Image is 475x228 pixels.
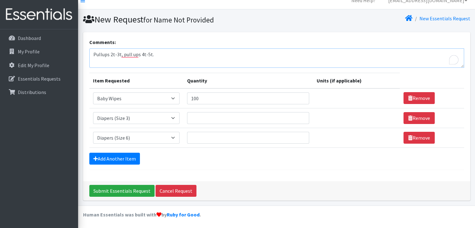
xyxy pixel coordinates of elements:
[89,38,116,46] label: Comments:
[2,4,76,25] img: HumanEssentials
[183,73,313,88] th: Quantity
[167,211,200,218] a: Ruby for Good
[18,35,41,41] p: Dashboard
[89,73,183,88] th: Item Requested
[2,72,76,85] a: Essentials Requests
[83,211,201,218] strong: Human Essentials was built with by .
[143,15,214,24] small: for Name Not Provided
[18,89,46,95] p: Distributions
[403,92,435,104] a: Remove
[89,153,140,165] a: Add Another Item
[18,48,40,55] p: My Profile
[156,185,196,197] a: Cancel Request
[18,62,49,68] p: Edit My Profile
[403,112,435,124] a: Remove
[89,48,464,68] textarea: To enrich screen reader interactions, please activate Accessibility in Grammarly extension settings
[403,132,435,144] a: Remove
[83,14,275,25] h1: New Request
[313,73,400,88] th: Units (if applicable)
[2,32,76,44] a: Dashboard
[89,185,155,197] input: Submit Essentials Request
[2,45,76,58] a: My Profile
[2,86,76,98] a: Distributions
[18,76,61,82] p: Essentials Requests
[419,15,470,22] a: New Essentials Request
[2,59,76,72] a: Edit My Profile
